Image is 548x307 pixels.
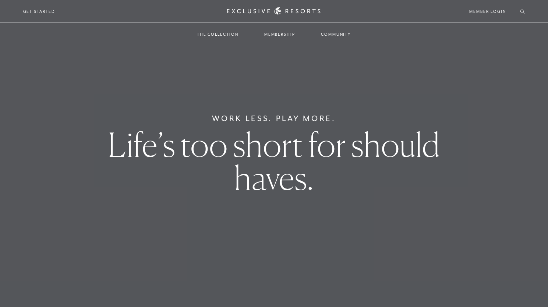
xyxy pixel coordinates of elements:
a: Community [314,24,358,45]
a: Membership [257,24,303,45]
h1: Life’s too short for should haves. [96,128,452,194]
a: Member Login [469,8,506,15]
a: The Collection [190,24,246,45]
h6: Work Less. Play More. [212,113,336,124]
a: Get Started [23,8,55,15]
